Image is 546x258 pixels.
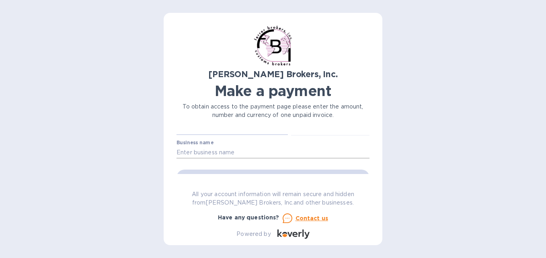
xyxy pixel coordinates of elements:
label: Business name [177,141,213,145]
input: Enter business name [177,146,369,158]
u: Contact us [296,215,328,221]
b: Have any questions? [218,214,279,221]
p: To obtain access to the payment page please enter the amount, number and currency of one unpaid i... [177,102,369,119]
b: [PERSON_NAME] Brokers, Inc. [208,69,337,79]
p: All your account information will remain secure and hidden from [PERSON_NAME] Brokers, Inc. and o... [177,190,369,207]
h1: Make a payment [177,82,369,99]
p: Powered by [236,230,271,238]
